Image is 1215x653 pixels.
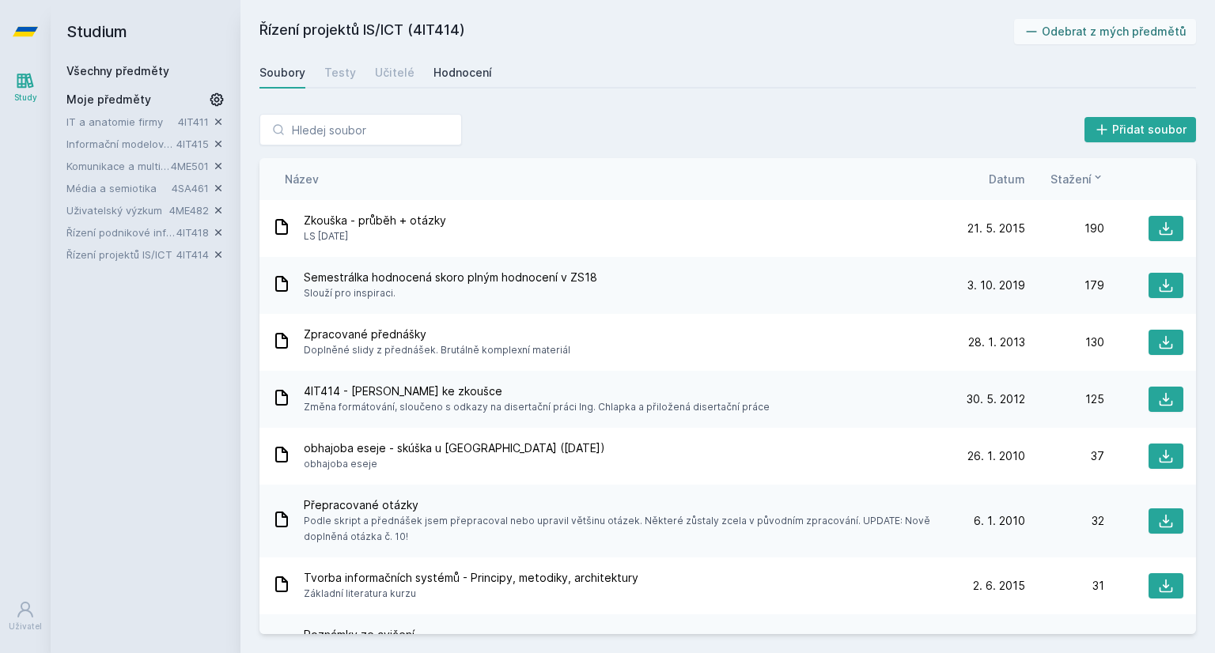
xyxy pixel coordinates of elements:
span: 4IT414 - [PERSON_NAME] ke zkoušce [304,383,770,399]
a: Testy [324,57,356,89]
a: 4ME482 [169,204,209,217]
div: 130 [1025,334,1104,350]
a: 4IT411 [178,115,209,128]
div: Uživatel [9,621,42,632]
span: Podle skript a přednášek jsem přepracoval nebo upravil většinu otázek. Některé zůstaly zcela v pů... [304,513,940,545]
span: Stažení [1050,171,1092,187]
a: Informační modelování organizací [66,136,176,152]
span: Slouží pro inspiraci. [304,285,597,301]
div: Soubory [259,65,305,81]
div: Testy [324,65,356,81]
div: 190 [1025,221,1104,236]
span: obhajoba eseje - skúška u [GEOGRAPHIC_DATA] ([DATE]) [304,440,605,456]
a: Všechny předměty [66,64,169,77]
a: Hodnocení [433,57,492,89]
button: Datum [989,171,1025,187]
div: Study [14,92,37,104]
span: 21. 5. 2015 [967,221,1025,236]
span: Tvorba informačních systémů - Principy, metodiky, architektury [304,570,638,586]
span: 26. 1. 2010 [967,448,1025,464]
span: Poznámky ze cvičení [304,627,940,643]
span: Zpracované přednášky [304,326,570,342]
a: Uživatel [3,592,47,640]
a: Řízení projektů IS/ICT [66,247,176,262]
span: 30. 5. 2012 [967,391,1025,407]
span: 3. 10. 2019 [967,277,1025,293]
div: 37 [1025,448,1104,464]
a: Učitelé [375,57,414,89]
a: Soubory [259,57,305,89]
span: Moje předměty [66,92,151,108]
span: obhajoba eseje [304,456,605,472]
button: Název [285,171,319,187]
a: 4IT415 [176,138,209,150]
a: Média a semiotika [66,180,172,196]
h2: Řízení projektů IS/ICT (4IT414) [259,19,1014,44]
div: 125 [1025,391,1104,407]
div: 31 [1025,578,1104,594]
a: 4ME501 [171,160,209,172]
div: 32 [1025,513,1104,529]
div: 179 [1025,277,1104,293]
a: 4IT418 [176,226,209,239]
button: Přidat soubor [1084,117,1197,142]
div: Hodnocení [433,65,492,81]
a: Study [3,63,47,111]
span: Základní literatura kurzu [304,586,638,602]
a: Komunikace a multimédia [66,158,171,174]
span: Přepracované otázky [304,497,940,513]
div: Učitelé [375,65,414,81]
span: Doplněné slidy z přednášek. Brutálně komplexní materiál [304,342,570,358]
a: IT a anatomie firmy [66,114,178,130]
a: 4IT414 [176,248,209,261]
span: 2. 6. 2015 [973,578,1025,594]
input: Hledej soubor [259,114,462,145]
button: Stažení [1050,171,1104,187]
a: Uživatelský výzkum [66,202,169,218]
span: 28. 1. 2013 [968,334,1025,350]
span: Semestrálka hodnocená skoro plným hodnocení v ZS18 [304,270,597,285]
span: LS [DATE] [304,228,446,244]
button: Odebrat z mých předmětů [1014,19,1197,44]
a: Řízení podnikové informatiky [66,225,176,240]
a: 4SA461 [172,182,209,194]
span: Změna formátování, sloučeno s odkazy na disertační práci Ing. Chlapka a přiložená disertační práce [304,399,770,415]
span: 6. 1. 2010 [974,513,1025,529]
span: Zkouška - průběh + otázky [304,213,446,228]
